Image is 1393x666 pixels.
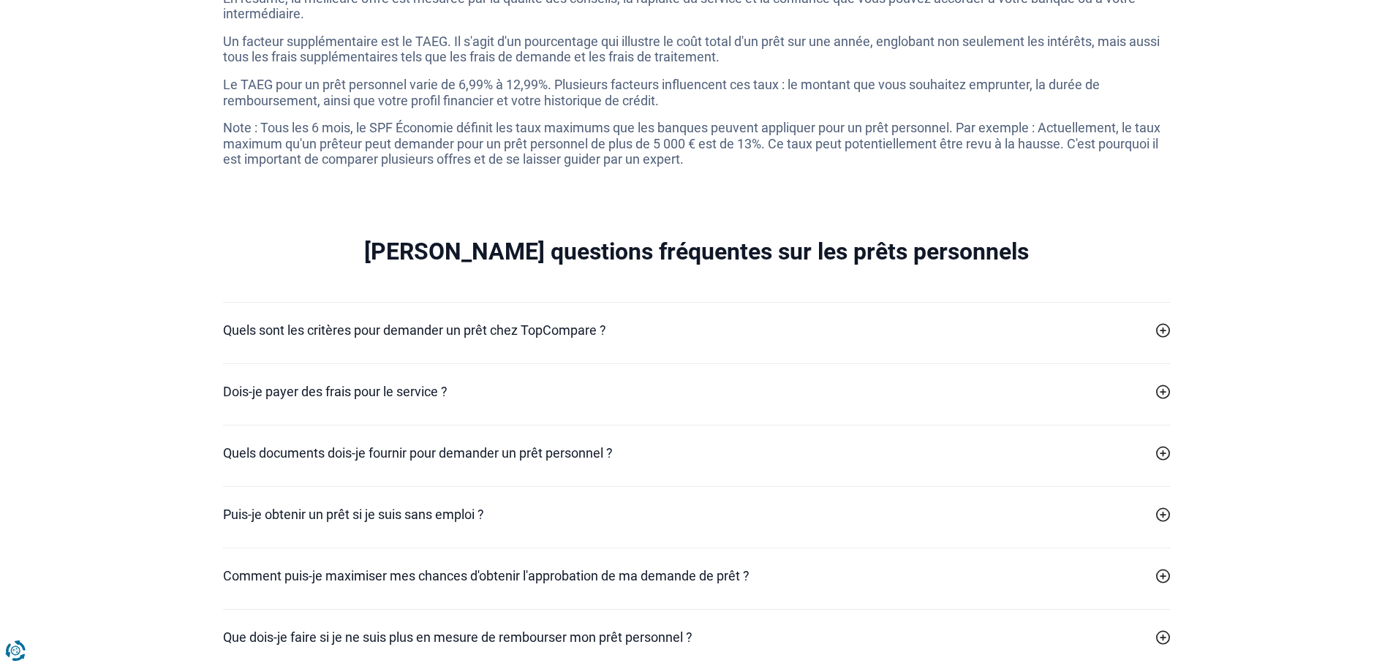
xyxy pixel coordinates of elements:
[223,504,484,524] h2: Puis-je obtenir un prêt si je suis sans emploi ?
[223,382,1171,401] a: Dois-je payer des frais pour le service ?
[223,320,606,340] h2: Quels sont les critères pour demander un prêt chez TopCompare ?
[223,566,1171,586] a: Comment puis-je maximiser mes chances d'obtenir l'approbation de ma demande de prêt ?
[223,443,1171,463] a: Quels documents dois-je fournir pour demander un prêt personnel ?
[223,382,448,401] h2: Dois-je payer des frais pour le service ?
[223,566,750,586] h2: Comment puis-je maximiser mes chances d'obtenir l'approbation de ma demande de prêt ?
[223,34,1171,65] p: Un facteur supplémentaire est le TAEG. Il s'agit d'un pourcentage qui illustre le coût total d'un...
[223,238,1171,265] h2: [PERSON_NAME] questions fréquentes sur les prêts personnels
[223,77,1171,108] p: Le TAEG pour un prêt personnel varie de 6,99% à 12,99%. Plusieurs facteurs influencent ces taux :...
[223,120,1171,167] p: Note : Tous les 6 mois, le SPF Économie définit les taux maximums que les banques peuvent appliqu...
[223,627,1171,647] a: Que dois-je faire si je ne suis plus en mesure de rembourser mon prêt personnel ?
[223,320,1171,340] a: Quels sont les critères pour demander un prêt chez TopCompare ?
[223,504,1171,524] a: Puis-je obtenir un prêt si je suis sans emploi ?
[223,443,613,463] h2: Quels documents dois-je fournir pour demander un prêt personnel ?
[223,627,692,647] h2: Que dois-je faire si je ne suis plus en mesure de rembourser mon prêt personnel ?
